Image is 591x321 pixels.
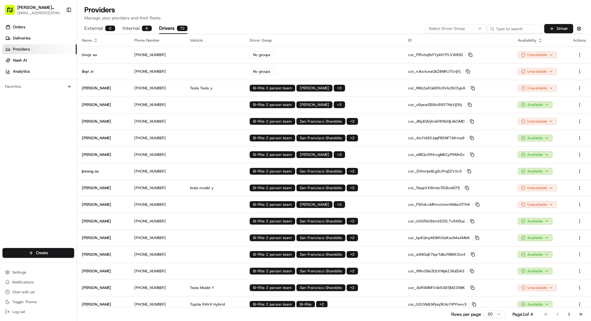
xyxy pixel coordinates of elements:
p: Manage your providers and their fleets [84,15,584,21]
span: San Francisco Sharebite [300,185,342,190]
span: API Documentation [58,121,99,127]
img: bettytllc [6,90,16,100]
p: [PERSON_NAME] [82,302,111,307]
span: Bi-Rite 2 person team [253,219,292,224]
h1: Providers [84,5,584,15]
button: See all [95,79,112,86]
div: + 2 [347,118,358,125]
span: Bi-Rite 2 person team [253,285,292,290]
button: Unavailable [518,284,557,291]
span: San Francisco Sharebite [300,136,342,140]
span: San Francisco Sharebite [300,119,342,124]
p: [PHONE_NUMBER] [134,252,180,257]
button: Unavailable [518,201,557,208]
span: Settings [12,270,26,275]
p: cor_a9AGq67kprTdbcRBMX3zz4 [408,252,508,257]
a: Providers [2,44,77,54]
p: Boyi Jv [82,69,94,74]
button: [PERSON_NAME] Transportation[EMAIL_ADDRESS][DOMAIN_NAME] [2,2,64,17]
p: [PHONE_NUMBER] [134,185,180,190]
button: Unavailable [518,185,557,191]
p: [PERSON_NAME] [82,86,111,91]
div: + 2 [347,135,358,141]
button: Available [518,218,553,225]
button: Settings [2,268,74,277]
p: Tesla Model Y [190,285,240,290]
button: Unavailable [518,85,557,91]
span: Bi-Rite 2 person team [253,119,292,124]
p: cor_o9yewDEi8zi8937NzVjGFy [408,102,508,107]
p: [PERSON_NAME] [82,102,111,107]
span: Providers [13,47,30,52]
button: External [84,23,115,34]
span: Bi-Rite 2 person team [253,235,292,240]
div: + 3 [334,85,345,91]
p: jinrong ou [82,169,98,174]
div: + 2 [347,218,358,225]
p: Welcome 👋 [6,25,112,35]
div: + 2 [316,301,328,308]
span: [EMAIL_ADDRESS][DOMAIN_NAME] [17,10,61,15]
span: Bi-Rite 2 person team [253,86,292,91]
div: No groups [250,68,274,75]
span: [PERSON_NAME] [300,86,329,91]
img: 5e9a9d7314ff4150bce227a61376b483.jpg [13,59,24,70]
div: Page 1 of 4 [513,311,533,317]
div: + 2 [347,268,358,274]
p: [PHONE_NUMBER] [134,152,180,157]
p: [PERSON_NAME] [82,136,111,140]
div: + 2 [347,284,358,291]
div: Unavailable [518,68,557,75]
button: Available [518,168,553,175]
span: Notifications [12,280,34,285]
button: Available [518,268,553,274]
a: Analytics [2,67,77,76]
p: [PHONE_NUMBER] [134,169,180,174]
img: 1736555255976-a54dd68f-1ca7-489b-9aae-adbdc363a1c4 [6,59,17,70]
p: [PHONE_NUMBER] [134,136,180,140]
span: Nash AI [13,58,27,63]
div: + 3 [334,201,345,208]
p: cor_TtaqzXXi6mtoTEQhzAGTfj [408,185,508,190]
div: 6 [142,26,152,31]
div: + 2 [347,234,358,241]
p: [PERSON_NAME] [82,185,111,190]
span: Bi-Rite 2 person team [253,185,292,190]
p: [PHONE_NUMBER] [134,86,180,91]
div: + 3 [334,151,345,158]
span: Bi-Rite 2 person team [253,202,292,207]
p: [PHONE_NUMBER] [134,235,180,240]
div: + 2 [347,185,358,191]
a: 💻API Documentation [50,119,101,130]
div: ID [408,38,508,43]
div: Available [518,251,553,258]
p: Toyota RAV4 Hybrid [190,302,240,307]
button: Driver [544,24,573,33]
div: Driver Group [250,38,398,43]
span: Deliveries [13,35,30,41]
button: [PERSON_NAME] Transportation [17,4,61,10]
button: Toggle Theme [2,298,74,306]
p: [PERSON_NAME] [82,252,111,257]
p: tesla model y [190,185,240,190]
p: cor_G2UWdLNFpq3KAzYtPYhwv3 [408,302,508,307]
span: San Francisco Sharebite [300,219,342,224]
span: Create [36,250,48,256]
div: 0 [105,26,115,31]
p: [PHONE_NUMBER] [134,202,180,207]
span: Log out [12,309,25,314]
p: cor_9fKvS9a3DzXWpkZJ8uESA3 [408,269,508,274]
p: [PHONE_NUMBER] [134,119,180,124]
span: San Francisco Sharebite [300,252,342,257]
p: cor_kp4QmyMQWUSsKazN4s4Mb6 [408,235,508,240]
div: We're available if you need us! [28,65,85,70]
span: San Francisco Sharebite [300,235,342,240]
p: cor_nJkznLwaQkZ8MFu75xtjYj [408,69,508,74]
p: Tesla Tesla y [190,86,240,91]
span: Bi-Rite 2 person team [253,136,292,140]
button: Available [518,101,553,108]
p: Rows per page [451,311,481,317]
